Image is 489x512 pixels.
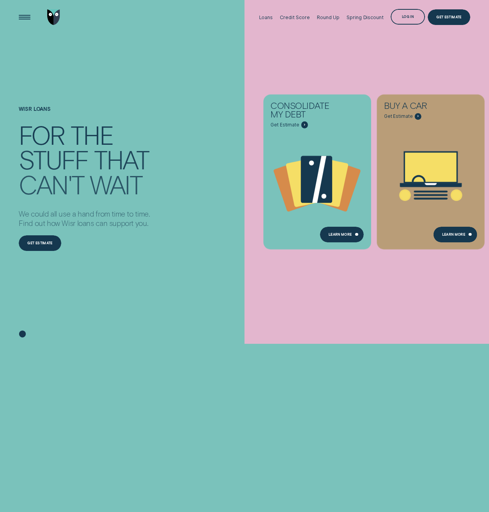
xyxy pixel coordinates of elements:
[280,14,310,20] div: Credit Score
[270,122,299,128] span: Get Estimate
[317,14,340,20] div: Round Up
[19,210,149,228] p: We could all use a hand from time to time. Find out how Wisr loans can support you.
[47,9,60,25] img: Wisr
[320,227,364,242] a: Learn more
[391,9,425,25] button: Log in
[17,9,32,25] button: Open Menu
[19,235,61,251] a: Get estimate
[259,14,273,20] div: Loans
[19,172,84,196] div: can't
[19,122,149,194] h4: For the stuff that can't wait
[19,147,88,171] div: stuff
[428,9,470,25] a: Get Estimate
[90,172,142,196] div: wait
[19,107,149,122] h1: Wisr loans
[384,101,453,113] div: Buy a car
[347,14,383,20] div: Spring Discount
[384,114,413,119] span: Get Estimate
[19,123,64,146] div: For
[377,94,485,245] a: Buy a car - Learn more
[94,147,149,171] div: that
[263,94,371,245] a: Consolidate my debt - Learn more
[270,101,339,121] div: Consolidate my debt
[71,123,113,146] div: the
[434,227,477,242] a: Learn More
